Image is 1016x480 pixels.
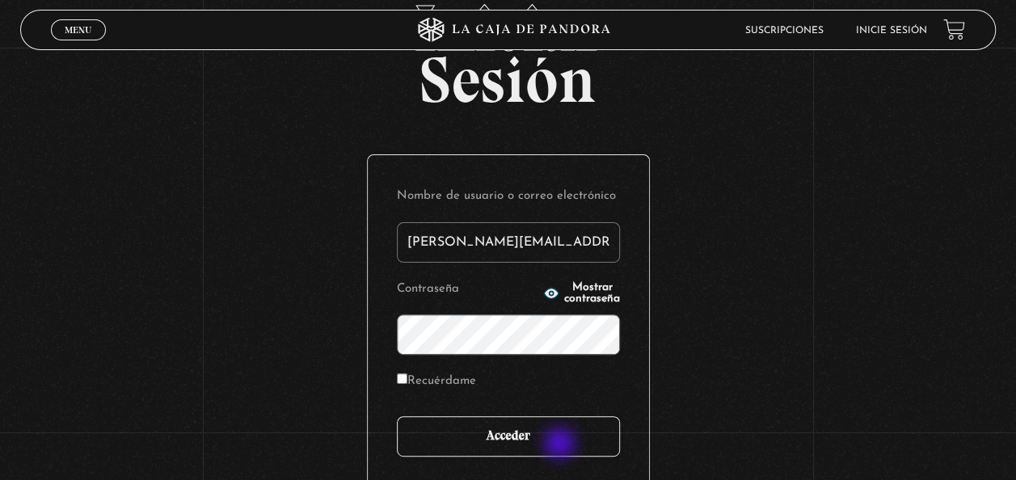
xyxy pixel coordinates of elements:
span: Mostrar contraseña [564,282,620,305]
button: Mostrar contraseña [543,282,620,305]
label: Contraseña [397,277,539,302]
a: Inicie sesión [856,26,927,36]
span: Cerrar [60,39,98,50]
label: Recuérdame [397,369,476,394]
a: View your shopping cart [943,19,965,40]
label: Nombre de usuario o correo electrónico [397,184,620,209]
span: Menu [65,25,91,35]
input: Recuérdame [397,373,407,384]
a: Suscripciones [745,26,824,36]
input: Acceder [397,416,620,457]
